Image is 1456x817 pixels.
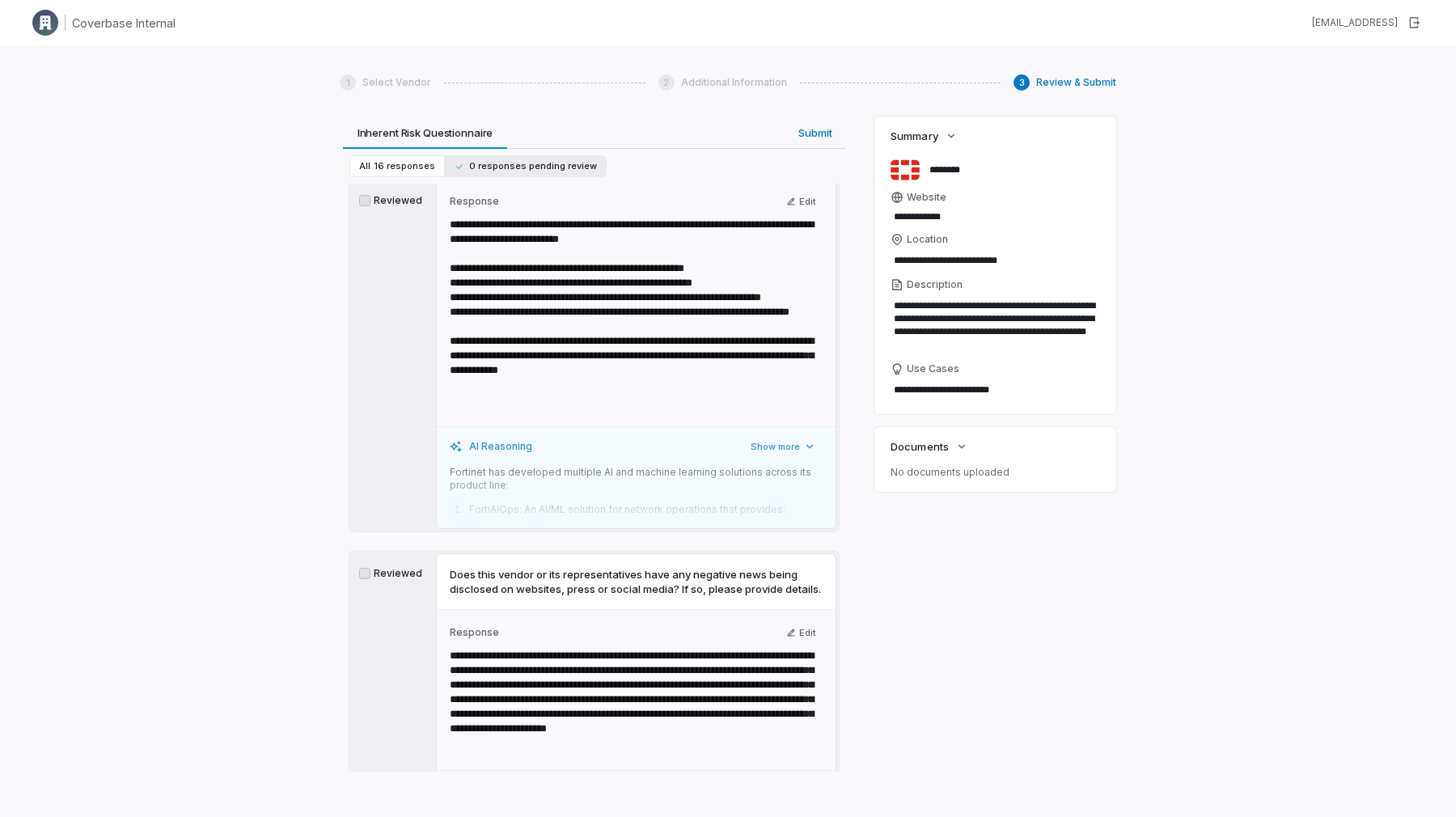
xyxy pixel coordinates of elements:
span: Review & Submit [1036,76,1116,89]
div: 3 [1014,74,1030,91]
textarea: Use Cases [891,379,1100,401]
button: Edit [780,192,823,211]
span: Description [907,278,963,291]
span: Summary [891,129,938,143]
label: Response [450,195,777,208]
div: 1 [340,74,356,91]
button: Show more [744,437,823,456]
p: Fortinet has developed multiple AI and machine learning solutions across its product line: [450,466,823,492]
div: [EMAIL_ADDRESS] [1312,16,1398,29]
textarea: Description [891,294,1100,356]
span: AI Reasoning [469,440,532,453]
img: Clerk Logo [32,10,58,36]
label: Response [450,626,777,639]
input: Location [891,249,1100,272]
label: Reviewed [359,567,424,580]
span: Website [907,191,946,204]
span: Additional Information [681,76,787,89]
button: Edit [780,623,823,642]
button: Reviewed [359,568,370,579]
label: Reviewed [359,194,424,207]
span: Use Cases [907,362,959,375]
span: 0 responses pending review [455,160,597,172]
span: Select Vendor [362,76,431,89]
span: 16 responses [374,160,435,172]
button: Reviewed [359,195,370,206]
li: FortiAIOps: An AI/ML solution for network operations that provides: [465,503,823,516]
p: No documents uploaded [891,466,1100,479]
span: Inherent Risk Questionnaire [351,122,500,143]
button: Documents [886,432,972,461]
button: All [349,155,445,177]
button: Summary [886,121,962,150]
input: Website [891,207,1074,226]
span: Documents [891,439,948,454]
div: 2 [658,74,675,91]
span: Location [907,233,948,246]
h1: Coverbase Internal [72,15,176,32]
span: Submit [792,122,839,143]
span: Does this vendor or its representatives have any negative news being disclosed on websites, press... [450,567,823,596]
